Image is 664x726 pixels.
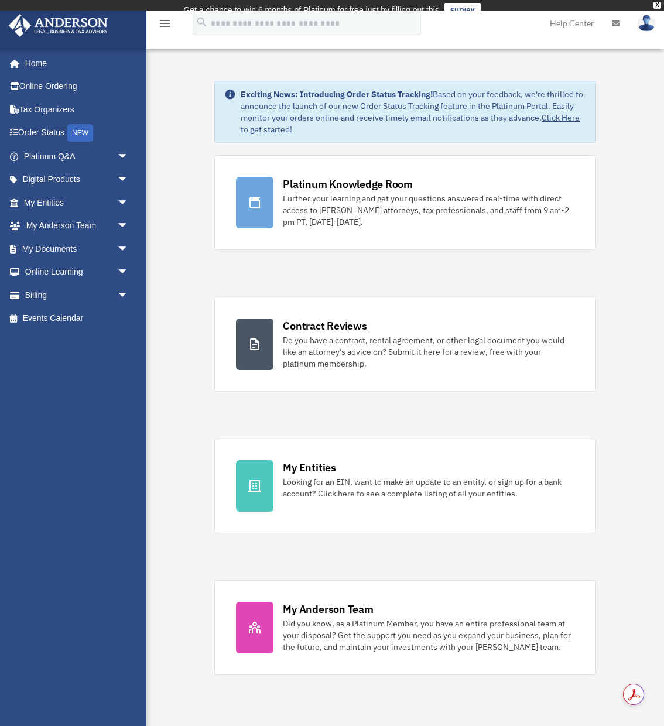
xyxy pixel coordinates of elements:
[8,237,146,261] a: My Documentsarrow_drop_down
[67,124,93,142] div: NEW
[283,193,574,228] div: Further your learning and get your questions answered real-time with direct access to [PERSON_NAM...
[117,283,141,307] span: arrow_drop_down
[8,145,146,168] a: Platinum Q&Aarrow_drop_down
[8,307,146,330] a: Events Calendar
[8,214,146,238] a: My Anderson Teamarrow_drop_down
[241,88,586,135] div: Based on your feedback, we're thrilled to announce the launch of our new Order Status Tracking fe...
[8,75,146,98] a: Online Ordering
[8,98,146,121] a: Tax Organizers
[117,261,141,285] span: arrow_drop_down
[8,121,146,145] a: Order StatusNEW
[283,319,367,333] div: Contract Reviews
[117,191,141,215] span: arrow_drop_down
[283,460,336,475] div: My Entities
[8,168,146,191] a: Digital Productsarrow_drop_down
[241,112,580,135] a: Click Here to get started!
[158,16,172,30] i: menu
[214,155,595,250] a: Platinum Knowledge Room Further your learning and get your questions answered real-time with dire...
[8,283,146,307] a: Billingarrow_drop_down
[283,334,574,369] div: Do you have a contract, rental agreement, or other legal document you would like an attorney's ad...
[8,261,146,284] a: Online Learningarrow_drop_down
[5,14,111,37] img: Anderson Advisors Platinum Portal
[283,602,373,617] div: My Anderson Team
[8,191,146,214] a: My Entitiesarrow_drop_down
[196,16,208,29] i: search
[8,52,141,75] a: Home
[653,2,661,9] div: close
[283,476,574,499] div: Looking for an EIN, want to make an update to an entity, or sign up for a bank account? Click her...
[117,145,141,169] span: arrow_drop_down
[214,580,595,675] a: My Anderson Team Did you know, as a Platinum Member, you have an entire professional team at your...
[283,177,413,191] div: Platinum Knowledge Room
[283,618,574,653] div: Did you know, as a Platinum Member, you have an entire professional team at your disposal? Get th...
[117,214,141,238] span: arrow_drop_down
[241,89,433,100] strong: Exciting News: Introducing Order Status Tracking!
[117,168,141,192] span: arrow_drop_down
[158,20,172,30] a: menu
[444,3,481,17] a: survey
[214,297,595,392] a: Contract Reviews Do you have a contract, rental agreement, or other legal document you would like...
[638,15,655,32] img: User Pic
[214,439,595,533] a: My Entities Looking for an EIN, want to make an update to an entity, or sign up for a bank accoun...
[117,237,141,261] span: arrow_drop_down
[183,3,439,17] div: Get a chance to win 6 months of Platinum for free just by filling out this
